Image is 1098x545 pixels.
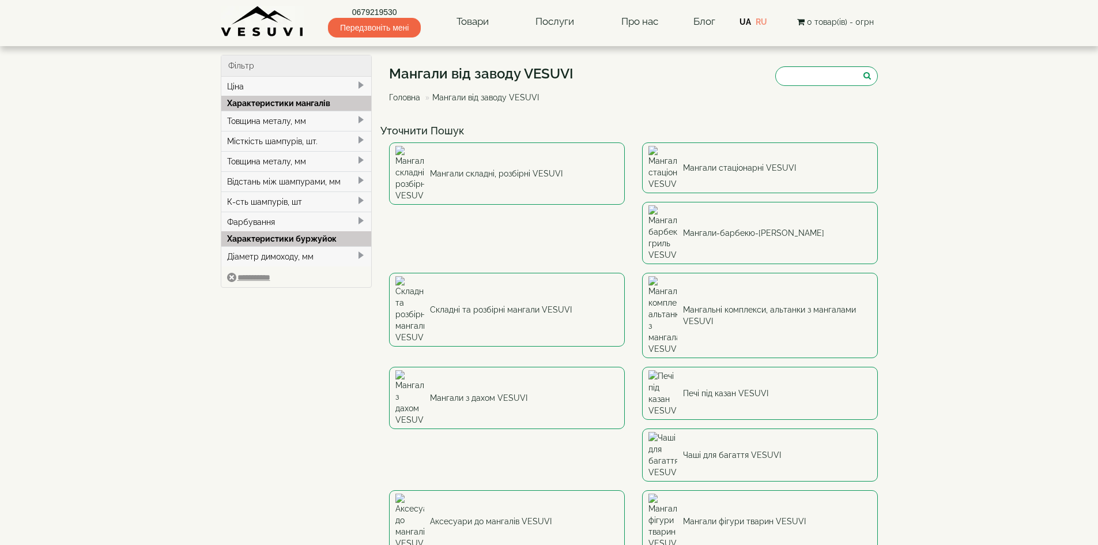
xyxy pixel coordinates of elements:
[422,92,539,103] li: Мангали від заводу VESUVI
[524,9,586,35] a: Послуги
[648,146,677,190] img: Мангали стаціонарні VESUVI
[389,66,573,81] h1: Мангали від заводу VESUVI
[221,77,372,96] div: Ціна
[756,17,767,27] a: RU
[221,111,372,131] div: Товщина металу, мм
[221,55,372,77] div: Фільтр
[642,367,878,420] a: Печі під казан VESUVI Печі під казан VESUVI
[328,18,421,37] span: Передзвоніть мені
[221,171,372,191] div: Відстань між шампурами, мм
[221,191,372,212] div: К-сть шампурів, шт
[389,273,625,347] a: Складні та розбірні мангали VESUVI Складні та розбірні мангали VESUVI
[794,16,877,28] button: 0 товар(ів) - 0грн
[389,93,420,102] a: Головна
[328,6,421,18] a: 0679219530
[221,246,372,266] div: Діаметр димоходу, мм
[648,276,677,355] img: Мангальні комплекси, альтанки з мангалами VESUVI
[642,142,878,193] a: Мангали стаціонарні VESUVI Мангали стаціонарні VESUVI
[221,212,372,232] div: Фарбування
[221,231,372,246] div: Характеристики буржуйок
[221,96,372,111] div: Характеристики мангалів
[648,432,677,478] img: Чаші для багаття VESUVI
[642,273,878,358] a: Мангальні комплекси, альтанки з мангалами VESUVI Мангальні комплекси, альтанки з мангалами VESUVI
[445,9,500,35] a: Товари
[389,142,625,205] a: Мангали складні, розбірні VESUVI Мангали складні, розбірні VESUVI
[642,202,878,264] a: Мангали-барбекю-гриль VESUVI Мангали-барбекю-[PERSON_NAME]
[389,367,625,429] a: Мангали з дахом VESUVI Мангали з дахом VESUVI
[739,17,751,27] a: UA
[395,370,424,426] img: Мангали з дахом VESUVI
[380,125,886,137] h4: Уточнити Пошук
[648,370,677,416] img: Печі під казан VESUVI
[395,146,424,201] img: Мангали складні, розбірні VESUVI
[221,151,372,171] div: Товщина металу, мм
[642,429,878,482] a: Чаші для багаття VESUVI Чаші для багаття VESUVI
[221,6,304,37] img: Завод VESUVI
[221,131,372,151] div: Місткість шампурів, шт.
[807,17,874,27] span: 0 товар(ів) - 0грн
[395,276,424,343] img: Складні та розбірні мангали VESUVI
[610,9,670,35] a: Про нас
[648,205,677,261] img: Мангали-барбекю-гриль VESUVI
[693,16,715,27] a: Блог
